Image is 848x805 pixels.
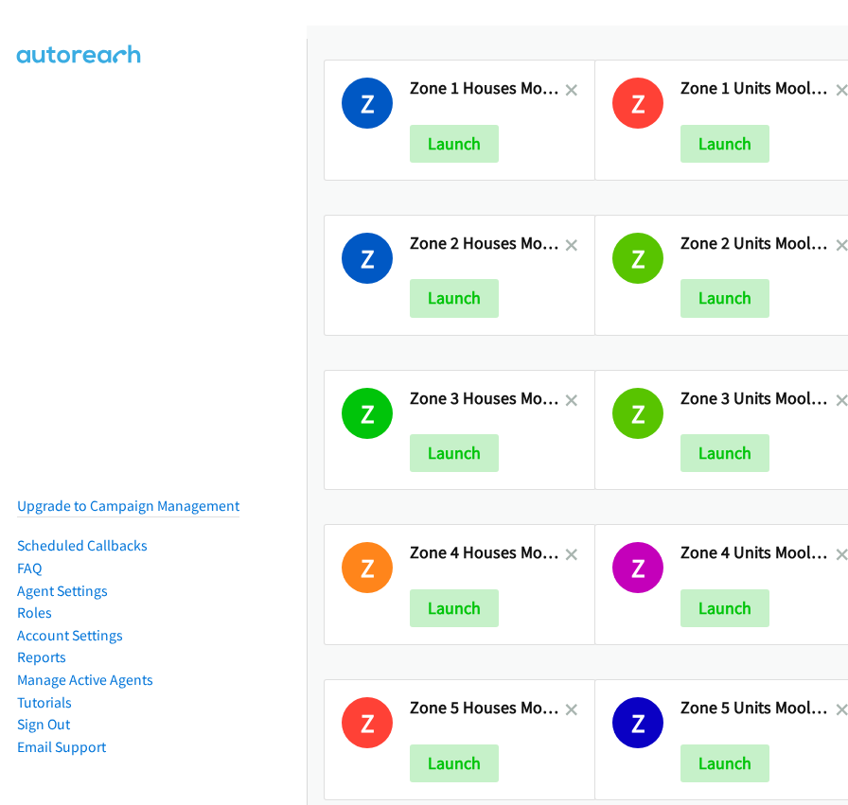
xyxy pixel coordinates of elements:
[17,648,66,666] a: Reports
[17,559,42,577] a: FAQ
[17,626,123,644] a: Account Settings
[680,78,836,99] h2: Zone 1 Units Mooloolaba
[342,388,393,439] h1: Z
[410,589,499,627] button: Launch
[612,78,663,129] h1: Z
[410,78,565,99] h2: Zone 1 Houses Mooloolaba
[612,697,663,748] h1: Z
[410,125,499,163] button: Launch
[342,697,393,748] h1: Z
[680,744,769,782] button: Launch
[17,582,108,600] a: Agent Settings
[410,388,565,410] h2: Zone 3 Houses Mooloolaba
[680,589,769,627] button: Launch
[680,388,836,410] h2: Zone 3 Units Mooloolaba
[342,542,393,593] h1: Z
[410,697,565,719] h2: Zone 5 Houses Mooloolaba
[17,671,153,689] a: Manage Active Agents
[612,542,663,593] h1: Z
[680,542,836,564] h2: Zone 4 Units Mooloolaba
[17,497,239,515] a: Upgrade to Campaign Management
[410,233,565,254] h2: Zone 2 Houses Mooloolaba
[680,697,836,719] h2: Zone 5 Units Mooloolaba
[410,279,499,317] button: Launch
[342,78,393,129] h1: Z
[17,693,72,711] a: Tutorials
[680,434,769,472] button: Launch
[612,233,663,284] h1: Z
[410,744,499,782] button: Launch
[17,715,70,733] a: Sign Out
[342,233,393,284] h1: Z
[680,279,769,317] button: Launch
[410,542,565,564] h2: Zone 4 Houses Mooloolaba
[680,233,836,254] h2: Zone 2 Units Mooloolaba
[17,536,148,554] a: Scheduled Callbacks
[680,125,769,163] button: Launch
[17,604,52,621] a: Roles
[410,434,499,472] button: Launch
[612,388,663,439] h1: Z
[17,738,106,756] a: Email Support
